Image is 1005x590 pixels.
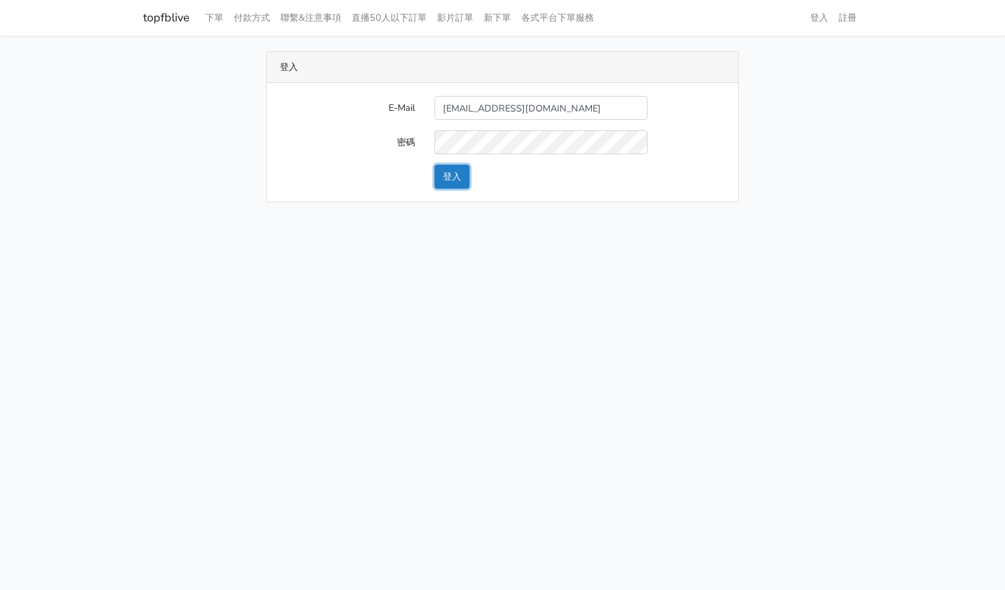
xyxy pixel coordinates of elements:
[275,5,346,30] a: 聯繫&注意事項
[270,96,425,120] label: E-Mail
[267,52,738,83] div: 登入
[229,5,275,30] a: 付款方式
[435,165,469,189] button: 登入
[432,5,479,30] a: 影片訂單
[516,5,599,30] a: 各式平台下單服務
[346,5,432,30] a: 直播50人以下訂單
[805,5,833,30] a: 登入
[200,5,229,30] a: 下單
[270,130,425,154] label: 密碼
[833,5,862,30] a: 註冊
[479,5,516,30] a: 新下單
[143,5,190,30] a: topfblive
